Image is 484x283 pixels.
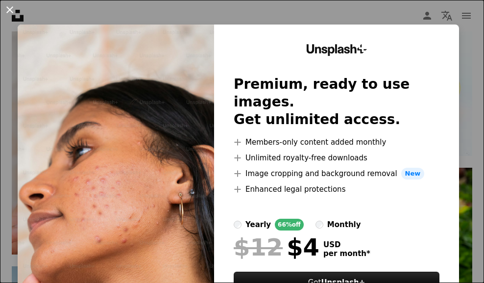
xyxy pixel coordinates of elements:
span: USD [323,240,370,249]
li: Members-only content added monthly [234,136,439,148]
li: Enhanced legal protections [234,183,439,195]
h2: Premium, ready to use images. Get unlimited access. [234,76,439,129]
span: per month * [323,249,370,258]
li: Image cropping and background removal [234,168,439,180]
div: yearly [245,219,271,231]
div: monthly [327,219,361,231]
input: monthly [315,221,323,229]
span: New [401,168,425,180]
div: $4 [234,234,319,260]
div: 66% off [275,219,304,231]
input: yearly66%off [234,221,242,229]
li: Unlimited royalty-free downloads [234,152,439,164]
span: $12 [234,234,283,260]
